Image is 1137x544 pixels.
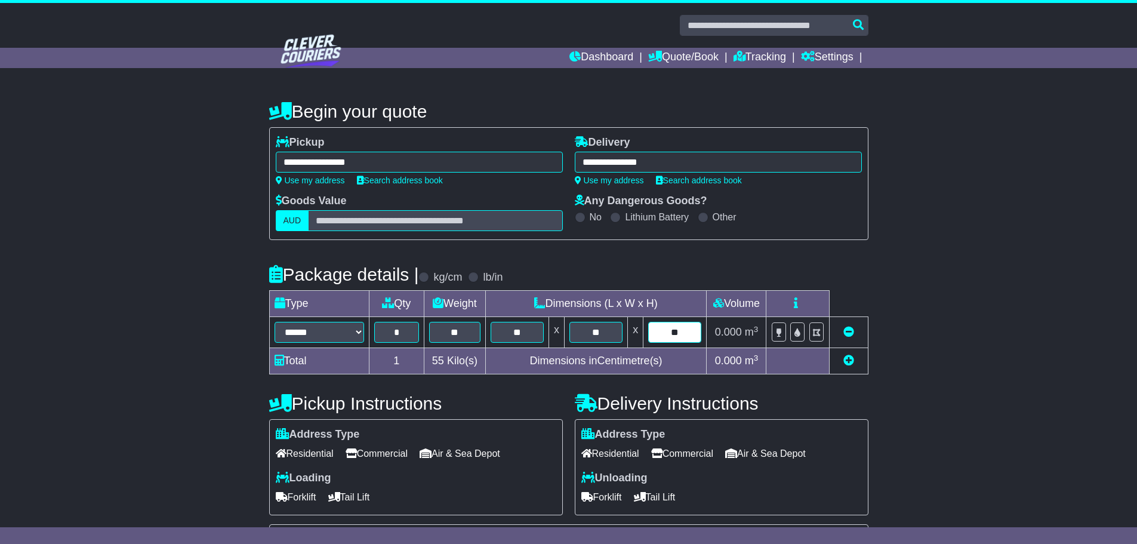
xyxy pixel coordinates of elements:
[369,348,424,374] td: 1
[276,488,316,506] span: Forklift
[581,444,639,463] span: Residential
[754,354,759,362] sup: 3
[276,472,331,485] label: Loading
[575,176,644,185] a: Use my address
[357,176,443,185] a: Search address book
[713,211,737,223] label: Other
[628,317,643,348] td: x
[369,291,424,317] td: Qty
[549,317,564,348] td: x
[346,444,408,463] span: Commercial
[575,394,868,413] h4: Delivery Instructions
[269,265,419,284] h4: Package details |
[754,325,759,334] sup: 3
[581,488,622,506] span: Forklift
[715,326,742,338] span: 0.000
[485,291,707,317] td: Dimensions (L x W x H)
[569,48,633,68] a: Dashboard
[843,326,854,338] a: Remove this item
[432,355,444,367] span: 55
[269,348,369,374] td: Total
[485,348,707,374] td: Dimensions in Centimetre(s)
[269,102,868,121] h4: Begin your quote
[625,211,689,223] label: Lithium Battery
[590,211,602,223] label: No
[707,291,766,317] td: Volume
[745,355,759,367] span: m
[269,291,369,317] td: Type
[420,444,500,463] span: Air & Sea Depot
[328,488,370,506] span: Tail Lift
[276,195,347,208] label: Goods Value
[745,326,759,338] span: m
[801,48,853,68] a: Settings
[575,136,630,149] label: Delivery
[276,428,360,441] label: Address Type
[269,394,563,413] h4: Pickup Instructions
[276,444,334,463] span: Residential
[575,195,707,208] label: Any Dangerous Goods?
[433,271,462,284] label: kg/cm
[276,136,325,149] label: Pickup
[648,48,719,68] a: Quote/Book
[424,348,486,374] td: Kilo(s)
[424,291,486,317] td: Weight
[715,355,742,367] span: 0.000
[656,176,742,185] a: Search address book
[725,444,806,463] span: Air & Sea Depot
[276,210,309,231] label: AUD
[651,444,713,463] span: Commercial
[734,48,786,68] a: Tracking
[483,271,503,284] label: lb/in
[276,176,345,185] a: Use my address
[634,488,676,506] span: Tail Lift
[581,428,665,441] label: Address Type
[581,472,648,485] label: Unloading
[843,355,854,367] a: Add new item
